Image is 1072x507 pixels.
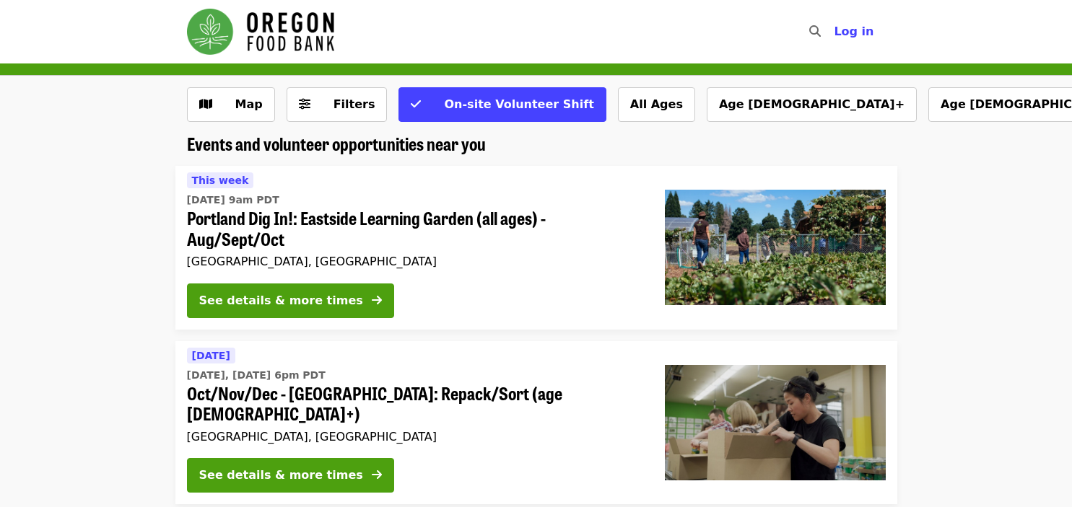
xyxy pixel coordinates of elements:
button: Show map view [187,87,275,122]
i: sliders-h icon [299,97,310,111]
span: Portland Dig In!: Eastside Learning Garden (all ages) - Aug/Sept/Oct [187,208,642,250]
button: See details & more times [187,458,394,493]
span: [DATE] [192,350,230,361]
button: Log in [822,17,885,46]
span: Map [235,97,263,111]
span: Events and volunteer opportunities near you [187,131,486,156]
input: Search [829,14,841,49]
img: Portland Dig In!: Eastside Learning Garden (all ages) - Aug/Sept/Oct organized by Oregon Food Bank [665,190,886,305]
img: Oct/Nov/Dec - Portland: Repack/Sort (age 8+) organized by Oregon Food Bank [665,365,886,480]
div: See details & more times [199,292,363,309]
i: arrow-right icon [372,294,382,307]
i: arrow-right icon [372,468,382,482]
span: On-site Volunteer Shift [444,97,593,111]
div: [GEOGRAPHIC_DATA], [GEOGRAPHIC_DATA] [187,255,642,268]
i: check icon [411,97,421,111]
button: All Ages [618,87,695,122]
div: [GEOGRAPHIC_DATA], [GEOGRAPHIC_DATA] [187,430,642,444]
span: Oct/Nov/Dec - [GEOGRAPHIC_DATA]: Repack/Sort (age [DEMOGRAPHIC_DATA]+) [187,383,642,425]
a: See details for "Portland Dig In!: Eastside Learning Garden (all ages) - Aug/Sept/Oct" [175,166,897,330]
span: Log in [834,25,873,38]
i: search icon [809,25,821,38]
a: See details for "Oct/Nov/Dec - Portland: Repack/Sort (age 8+)" [175,341,897,505]
div: See details & more times [199,467,363,484]
span: This week [192,175,249,186]
time: [DATE] 9am PDT [187,193,279,208]
button: Filters (0 selected) [287,87,388,122]
button: See details & more times [187,283,394,318]
i: map icon [199,97,212,111]
span: Filters [334,97,375,111]
time: [DATE], [DATE] 6pm PDT [187,368,326,383]
button: Age [DEMOGRAPHIC_DATA]+ [707,87,917,122]
img: Oregon Food Bank - Home [187,9,334,55]
button: On-site Volunteer Shift [398,87,606,122]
